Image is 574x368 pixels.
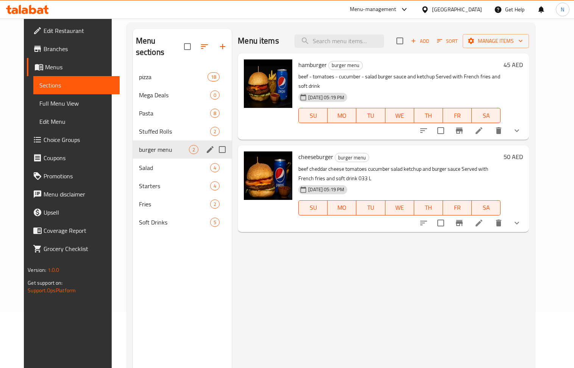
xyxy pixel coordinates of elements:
a: Menus [27,58,120,76]
nav: Menu sections [133,65,232,234]
span: Select to update [433,215,449,231]
button: Add section [214,37,232,56]
h2: Menu items [238,35,279,47]
button: TH [414,200,443,215]
button: delete [490,214,508,232]
span: Pasta [139,109,210,118]
span: Stuffed Rolls [139,127,210,136]
p: beef - tomatoes - cucumber - salad burger sauce and ketchup Served with French fries and soft drink [298,72,501,91]
div: items [207,72,220,81]
div: [GEOGRAPHIC_DATA] [432,5,482,14]
span: FR [446,202,469,213]
span: 2 [189,146,198,153]
div: Stuffed Rolls2 [133,122,232,140]
span: Coverage Report [44,226,114,235]
div: pizza18 [133,68,232,86]
span: 1.0.0 [47,265,59,275]
span: 2 [211,201,219,208]
span: burger menu [139,145,189,154]
span: pizza [139,72,207,81]
button: MO [328,108,356,123]
span: Edit Restaurant [44,26,114,35]
div: Pasta8 [133,104,232,122]
a: Upsell [27,203,120,221]
h2: Menu sections [136,35,184,58]
span: Fries [139,200,210,209]
span: 18 [208,73,219,81]
span: Grocery Checklist [44,244,114,253]
span: Choice Groups [44,135,114,144]
span: TH [417,202,440,213]
div: items [210,181,220,190]
div: burger menu [328,61,363,70]
div: burger menu [335,153,369,162]
a: Sections [33,76,120,94]
span: [DATE] 05:19 PM [305,186,347,193]
div: items [210,127,220,136]
span: TU [359,202,382,213]
div: items [210,218,220,227]
button: sort-choices [415,122,433,140]
span: MO [331,202,353,213]
span: 4 [211,164,219,172]
span: 4 [211,182,219,190]
span: FR [446,110,469,121]
button: Manage items [463,34,529,48]
span: N [561,5,564,14]
svg: Show Choices [512,218,521,228]
button: WE [385,200,414,215]
span: Add [410,37,430,45]
span: Sort [437,37,458,45]
button: SU [298,108,328,123]
a: Support.OpsPlatform [28,285,76,295]
button: SA [472,200,501,215]
span: hamburger [298,59,327,70]
div: Soft Drinks5 [133,213,232,231]
span: Salad [139,163,210,172]
span: SA [475,202,498,213]
a: Full Menu View [33,94,120,112]
span: Menu disclaimer [44,190,114,199]
button: Branch-specific-item [450,122,468,140]
div: Fries2 [133,195,232,213]
span: WE [388,202,411,213]
span: Full Menu View [39,99,114,108]
div: Soft Drinks [139,218,210,227]
span: Manage items [469,36,523,46]
div: items [210,109,220,118]
button: Sort [435,35,460,47]
div: Menu-management [350,5,396,14]
h6: 45 AED [504,59,523,70]
span: SU [302,110,324,121]
a: Grocery Checklist [27,240,120,258]
div: items [210,90,220,100]
span: MO [331,110,353,121]
span: Sort sections [195,37,214,56]
span: 0 [211,92,219,99]
button: edit [204,144,216,155]
span: Sections [39,81,114,90]
button: FR [443,200,472,215]
div: items [210,200,220,209]
span: SA [475,110,498,121]
a: Choice Groups [27,131,120,149]
div: Mega Deals0 [133,86,232,104]
input: search [295,34,384,48]
span: [DATE] 05:19 PM [305,94,347,101]
a: Branches [27,40,120,58]
span: Select section [392,33,408,49]
span: Coupons [44,153,114,162]
button: delete [490,122,508,140]
img: cheeseburger [244,151,292,200]
a: Edit Restaurant [27,22,120,40]
span: Branches [44,44,114,53]
div: Starters4 [133,177,232,195]
span: cheeseburger [298,151,333,162]
span: SU [302,202,324,213]
div: Salad4 [133,159,232,177]
button: SA [472,108,501,123]
button: show more [508,122,526,140]
button: Add [408,35,432,47]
